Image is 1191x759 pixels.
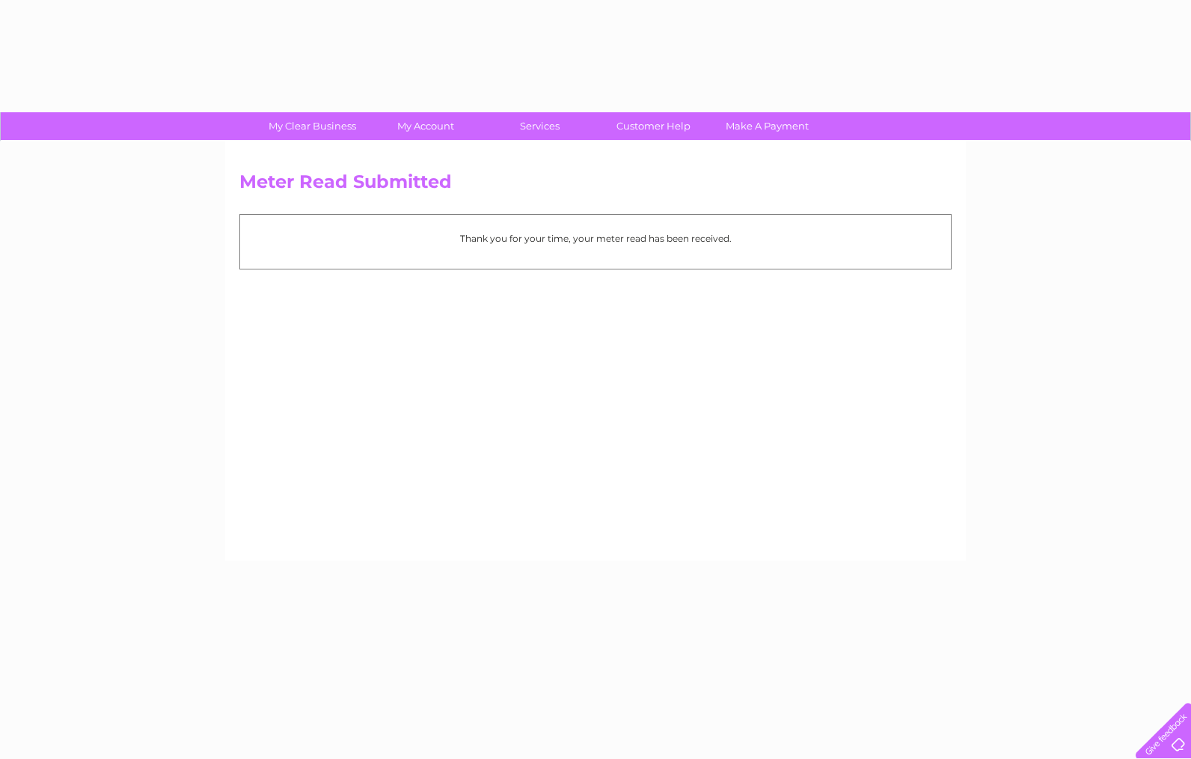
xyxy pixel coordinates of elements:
a: My Clear Business [251,112,374,140]
a: My Account [364,112,488,140]
p: Thank you for your time, your meter read has been received. [248,231,943,246]
a: Customer Help [592,112,715,140]
h2: Meter Read Submitted [239,171,952,200]
a: Services [478,112,601,140]
a: Make A Payment [705,112,829,140]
